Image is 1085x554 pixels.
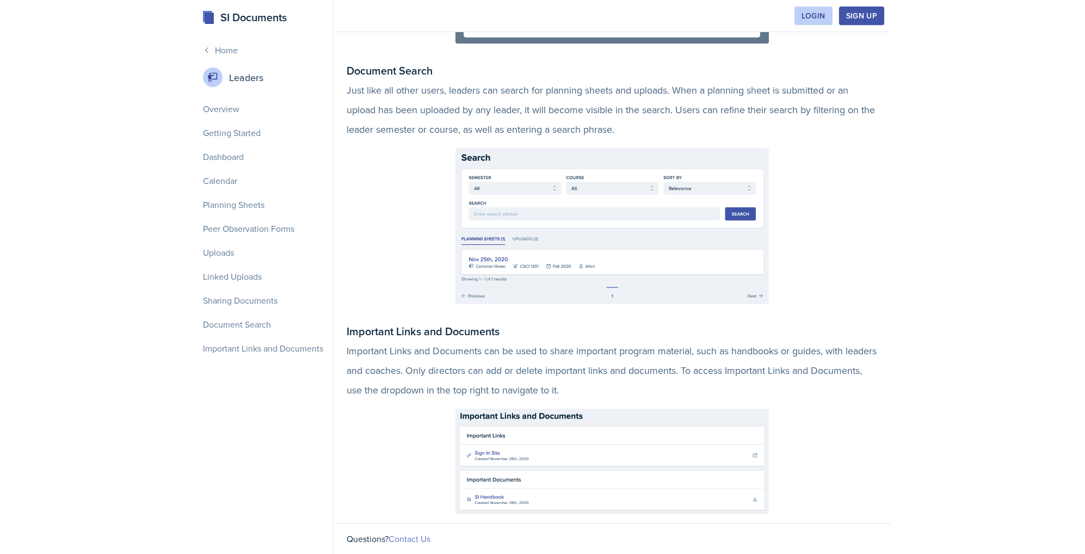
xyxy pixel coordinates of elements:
[203,337,324,359] a: Important Links and Documents
[347,341,878,400] p: Important Links and Documents can be used to share important program material, such as handbooks ...
[203,242,324,263] a: Uploads
[196,242,331,263] div: Uploads
[196,266,331,287] div: Linked Uploads
[839,7,884,25] button: Sign Up
[196,290,331,311] div: Sharing Documents
[455,148,769,304] img: document-search.png
[203,122,324,144] a: Getting Started
[196,194,331,216] div: Planning Sheets
[203,98,324,120] a: Overview
[196,98,331,120] div: Overview
[347,322,878,341] h2: Important Links and Documents
[846,11,877,20] div: Sign Up
[794,7,833,25] button: Login
[196,122,331,144] div: Getting Started
[203,290,324,311] a: Sharing Documents
[203,170,324,192] a: Calendar
[389,533,430,545] a: Contact Us
[196,337,331,359] div: Important Links and Documents
[203,218,324,239] a: Peer Observation Forms
[196,313,331,335] div: Document Search
[196,170,331,192] div: Calendar
[203,146,324,168] a: Dashboard
[334,523,891,554] div: Questions?
[203,313,324,335] a: Document Search
[347,61,878,81] h2: Document Search
[802,11,825,20] div: Login
[203,266,324,287] a: Linked Uploads
[196,218,331,239] div: Peer Observation Forms
[196,146,331,168] div: Dashboard
[203,67,324,87] div: Leaders
[203,194,324,216] a: Planning Sheets
[455,409,769,514] img: important-links.png
[203,44,324,57] a: Home
[347,81,878,139] p: Just like all other users, leaders can search for planning sheets and uploads. When a planning sh...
